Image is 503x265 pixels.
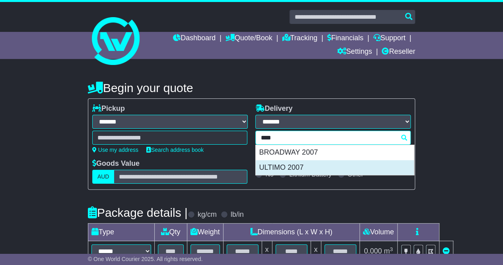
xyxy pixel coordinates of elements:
span: m [384,247,393,255]
a: Settings [337,45,372,59]
a: Remove this item [443,247,450,255]
typeahead: Please provide city [255,131,411,145]
a: Search address book [146,147,204,153]
span: © One World Courier 2025. All rights reserved. [88,256,203,262]
h4: Begin your quote [88,81,415,94]
span: 0.000 [364,247,382,255]
td: Volume [359,224,397,241]
label: Delivery [255,104,292,113]
a: Tracking [282,32,317,45]
label: kg/cm [198,210,217,219]
a: Support [373,32,405,45]
label: Goods Value [92,159,140,168]
a: Reseller [382,45,415,59]
div: ULTIMO 2007 [256,160,414,175]
a: Dashboard [173,32,216,45]
h4: Package details | [88,206,188,219]
td: x [262,241,272,262]
sup: 3 [390,246,393,252]
div: BROADWAY 2007 [256,145,414,160]
td: Type [88,224,154,241]
td: x [311,241,321,262]
td: Qty [154,224,187,241]
td: Dimensions (L x W x H) [223,224,359,241]
label: AUD [92,170,115,184]
a: Quote/Book [225,32,272,45]
a: Use my address [92,147,138,153]
td: Weight [187,224,223,241]
label: Pickup [92,104,125,113]
label: lb/in [231,210,244,219]
a: Financials [327,32,363,45]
